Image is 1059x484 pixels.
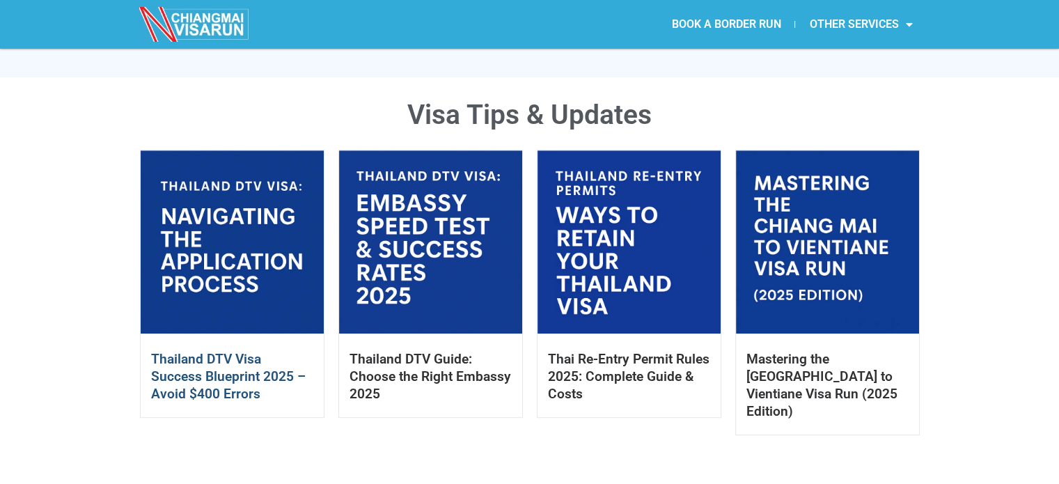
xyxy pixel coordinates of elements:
a: Mastering the [GEOGRAPHIC_DATA] to Vientiane Visa Run (2025 Edition) [746,351,897,419]
h1: Visa Tips & Updates [140,102,920,129]
a: Thailand DTV Visa Success Blueprint 2025 – Avoid $400 Errors [151,351,306,402]
a: Thailand DTV Guide: Choose the Right Embassy 2025 [350,351,511,402]
nav: Menu [529,8,926,40]
a: Thai Re-Entry Permit Rules 2025: Complete Guide & Costs [548,351,709,402]
a: BOOK A BORDER RUN [657,8,794,40]
a: OTHER SERVICES [795,8,926,40]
